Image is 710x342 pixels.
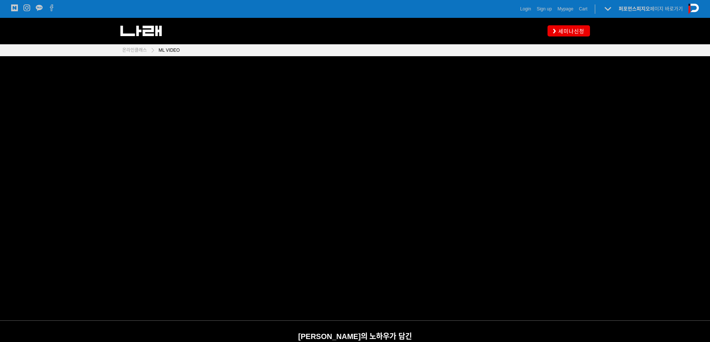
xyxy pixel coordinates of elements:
[122,47,147,54] a: 온라인클래스
[159,48,180,53] span: ML VIDEO
[155,47,180,54] a: ML VIDEO
[537,5,552,13] a: Sign up
[558,5,574,13] a: Mypage
[298,332,412,341] span: [PERSON_NAME]의 노하우가 담긴
[548,25,590,36] a: 세미나신청
[556,28,584,35] span: 세미나신청
[619,6,683,12] a: 퍼포먼스피지오페이지 바로가기
[579,5,587,13] a: Cart
[520,5,531,13] a: Login
[619,6,650,12] strong: 퍼포먼스피지오
[122,48,147,53] span: 온라인클래스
